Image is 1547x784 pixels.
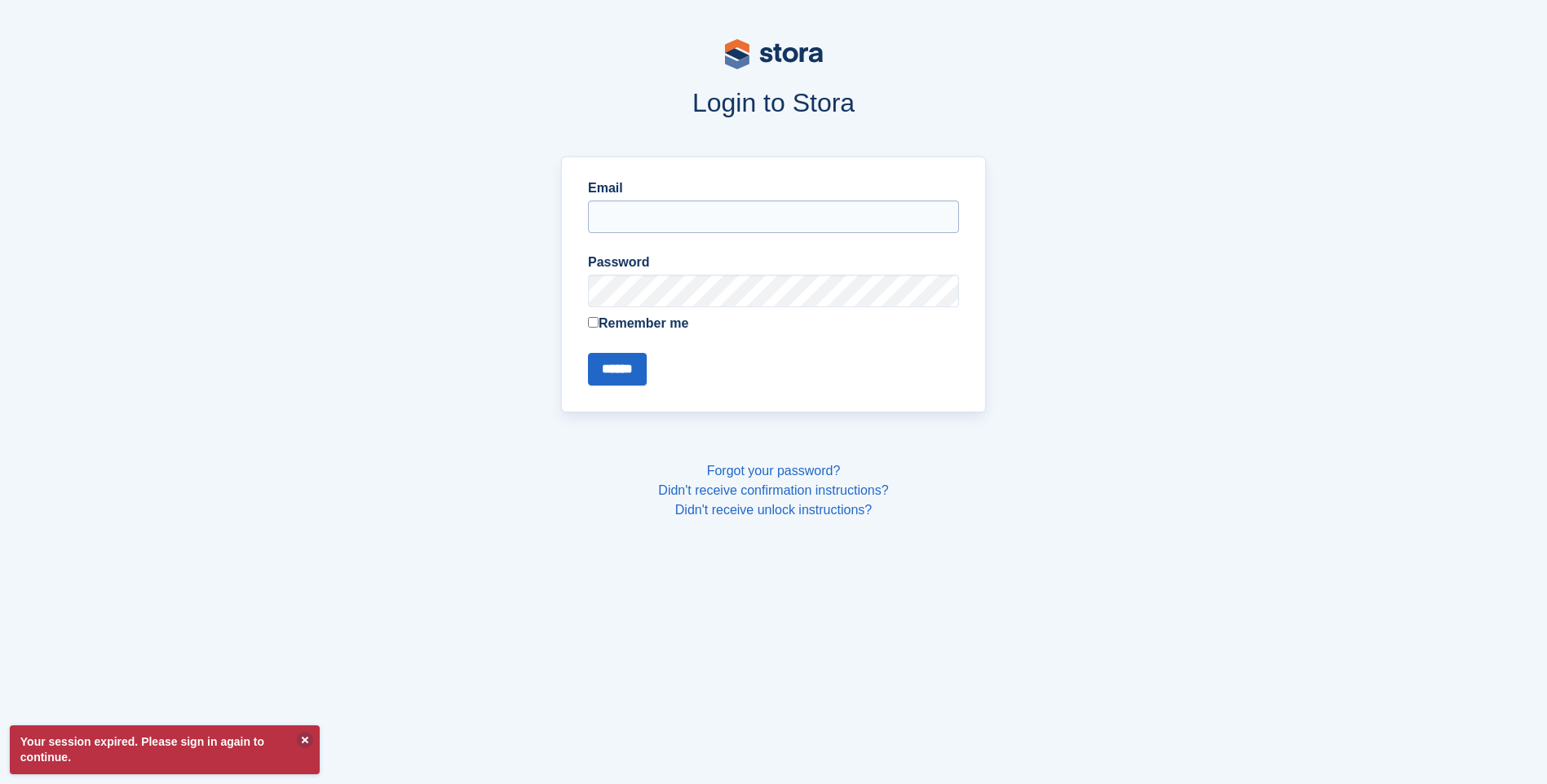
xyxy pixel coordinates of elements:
img: stora-logo-53a41332b3708ae10de48c4981b4e9114cc0af31d8433b30ea865607fb682f29.svg [725,39,823,69]
label: Password [588,253,959,272]
input: Remember me [588,317,599,328]
a: Forgot your password? [707,464,841,478]
label: Email [588,178,959,198]
p: Your session expired. Please sign in again to continue. [10,725,320,774]
a: Didn't receive confirmation instructions? [658,483,888,497]
h1: Login to Stora [250,88,1297,117]
label: Remember me [588,314,959,333]
a: Didn't receive unlock instructions? [675,503,872,517]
